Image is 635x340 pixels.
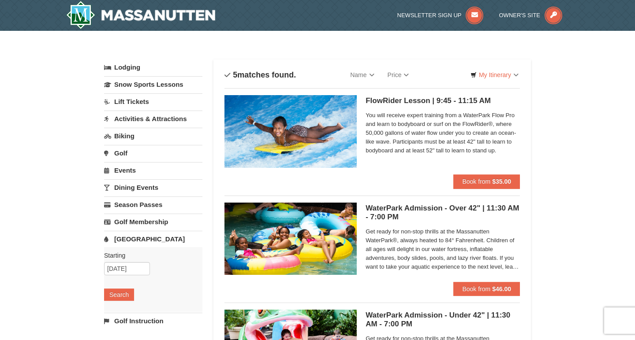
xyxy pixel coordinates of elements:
strong: $35.00 [492,178,511,185]
a: Golf Membership [104,214,202,230]
a: Newsletter Sign Up [397,12,484,18]
a: Biking [104,128,202,144]
a: Snow Sports Lessons [104,76,202,92]
h5: WaterPark Admission - Over 42" | 11:30 AM - 7:00 PM [366,204,520,222]
a: [GEOGRAPHIC_DATA] [104,231,202,247]
button: Book from $46.00 [453,282,520,296]
label: Starting [104,251,196,260]
a: Season Passes [104,196,202,213]
img: 6619917-1560-394ba125.jpg [224,203,357,275]
span: Get ready for non-stop thrills at the Massanutten WaterPark®, always heated to 84° Fahrenheit. Ch... [366,227,520,271]
h5: WaterPark Admission - Under 42" | 11:30 AM - 7:00 PM [366,311,520,329]
h5: FlowRider Lesson | 9:45 - 11:15 AM [366,96,520,105]
a: Events [104,162,202,178]
span: You will receive expert training from a WaterPark Flow Pro and learn to bodyboard or surf on the ... [366,111,520,155]
a: Golf [104,145,202,161]
a: Golf Instruction [104,313,202,329]
a: Lift Tickets [104,93,202,110]
a: Name [344,66,381,84]
a: Owner's Site [499,12,563,18]
a: Activities & Attractions [104,111,202,127]
span: Book from [462,285,490,292]
img: Massanutten Resort Logo [66,1,215,29]
span: Book from [462,178,490,185]
strong: $46.00 [492,285,511,292]
span: Owner's Site [499,12,541,18]
a: Price [381,66,416,84]
a: My Itinerary [465,68,524,81]
a: Lodging [104,59,202,75]
span: Newsletter Sign Up [397,12,462,18]
button: Search [104,288,134,301]
a: Dining Events [104,179,202,196]
button: Book from $35.00 [453,174,520,188]
img: 6619917-216-363963c7.jpg [224,95,357,167]
a: Massanutten Resort [66,1,215,29]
